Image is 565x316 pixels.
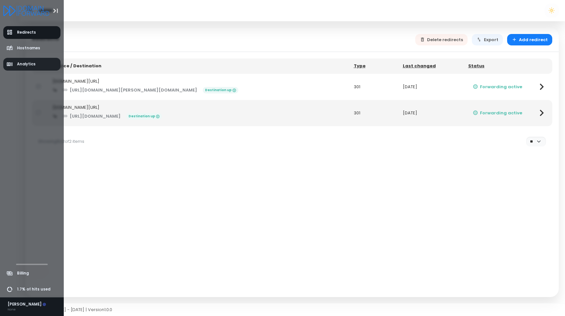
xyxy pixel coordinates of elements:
[49,5,62,17] button: Toggle Aside
[350,100,399,126] td: 301
[3,283,61,296] a: 1.7% of hits used
[464,58,531,74] th: Status
[350,74,399,100] td: 301
[399,74,464,100] td: [DATE]
[526,137,546,146] select: Per
[468,107,527,119] button: Forwarding active
[26,307,112,313] span: Copyright © [DATE] - [DATE] | Version 1.0.0
[8,307,46,312] div: None
[17,287,50,292] span: 1.7% of hits used
[58,110,126,122] a: [URL][DOMAIN_NAME]
[17,45,40,51] span: Hostnames
[507,34,553,45] button: Add redirect
[3,6,49,15] a: Logo
[350,58,399,74] th: Type
[8,302,46,308] div: [PERSON_NAME]
[17,61,36,67] span: Analytics
[126,113,162,120] span: Destination up
[203,87,238,93] span: Destination up
[48,58,350,74] th: Source / Destination
[17,30,36,35] span: Redirects
[399,58,464,74] th: Last changed
[3,58,61,71] a: Analytics
[17,271,29,276] span: Billing
[3,267,61,280] a: Billing
[3,42,61,55] a: Hostnames
[53,78,345,85] div: [DOMAIN_NAME][URL]
[58,84,202,96] a: [URL][DOMAIN_NAME][PERSON_NAME][DOMAIN_NAME]
[3,26,61,39] a: Redirects
[468,81,527,92] button: Forwarding active
[53,104,345,111] div: [DOMAIN_NAME][URL]
[399,100,464,126] td: [DATE]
